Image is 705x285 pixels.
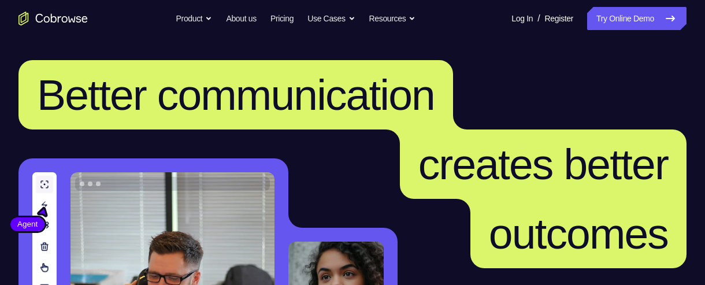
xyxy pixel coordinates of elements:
[537,12,540,25] span: /
[307,7,355,30] button: Use Cases
[489,209,668,258] span: outcomes
[270,7,294,30] a: Pricing
[545,7,573,30] a: Register
[176,7,213,30] button: Product
[511,7,533,30] a: Log In
[369,7,416,30] button: Resources
[418,140,668,188] span: creates better
[18,12,88,25] a: Go to the home page
[37,71,435,119] span: Better communication
[587,7,687,30] a: Try Online Demo
[226,7,256,30] a: About us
